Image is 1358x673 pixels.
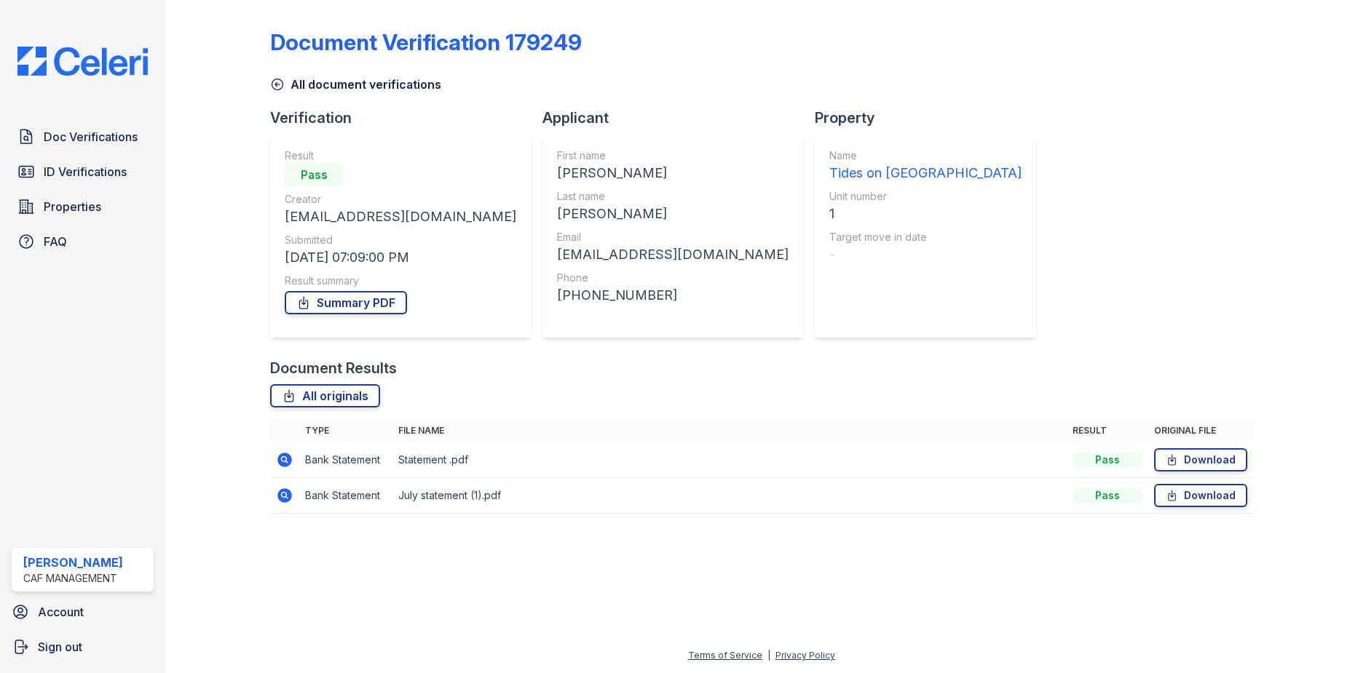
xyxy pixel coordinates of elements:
div: Submitted [285,233,516,247]
a: Doc Verifications [12,122,154,151]
div: Phone [557,271,789,285]
img: CE_Logo_Blue-a8612792a0a2168367f1c8372b55b34899dd931a85d93a1a3d3e32e68fde9ad4.png [6,47,159,76]
a: Terms of Service [688,650,762,661]
div: [EMAIL_ADDRESS][DOMAIN_NAME] [285,207,516,227]
a: Properties [12,192,154,221]
a: All originals [270,384,380,407]
div: Name [829,148,1022,163]
span: FAQ [44,233,67,250]
div: | [767,650,770,661]
div: Creator [285,192,516,207]
td: July statement (1).pdf [392,478,1066,514]
div: CAF Management [23,571,123,586]
a: Summary PDF [285,291,407,314]
a: All document verifications [270,76,441,93]
span: Properties [44,198,101,215]
a: Account [6,597,159,626]
div: Last name [557,189,789,204]
div: [PERSON_NAME] [557,163,789,183]
div: - [829,244,1022,265]
th: Original file [1148,419,1253,442]
div: Target move in date [829,230,1022,244]
div: Pass [1073,453,1142,467]
div: [PERSON_NAME] [23,554,123,571]
div: Pass [1073,488,1142,503]
td: Statement .pdf [392,442,1066,478]
span: Account [38,603,84,621]
div: Result summary [285,274,516,288]
th: Result [1067,419,1148,442]
th: File name [392,419,1066,442]
div: Result [285,148,516,163]
div: Email [557,230,789,244]
div: Pass [285,163,343,186]
a: ID Verifications [12,157,154,186]
div: First name [557,148,789,163]
div: Property [815,108,1048,128]
div: [DATE] 07:09:00 PM [285,247,516,268]
a: Download [1154,448,1247,471]
div: Unit number [829,189,1022,204]
div: Document Verification 179249 [270,29,582,55]
span: ID Verifications [44,163,127,180]
div: Document Results [270,358,397,378]
a: Privacy Policy [775,650,835,661]
a: Sign out [6,632,159,661]
th: Type [299,419,392,442]
a: Download [1154,484,1247,507]
div: [PHONE_NUMBER] [557,285,789,306]
td: Bank Statement [299,442,392,478]
div: Verification [270,108,542,128]
span: Doc Verifications [44,128,138,146]
div: Applicant [542,108,815,128]
td: Bank Statement [299,478,392,514]
div: Tides on [GEOGRAPHIC_DATA] [829,163,1022,183]
span: Sign out [38,638,82,656]
div: [EMAIL_ADDRESS][DOMAIN_NAME] [557,244,789,265]
div: 1 [829,204,1022,224]
div: [PERSON_NAME] [557,204,789,224]
a: Name Tides on [GEOGRAPHIC_DATA] [829,148,1022,183]
a: FAQ [12,227,154,256]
